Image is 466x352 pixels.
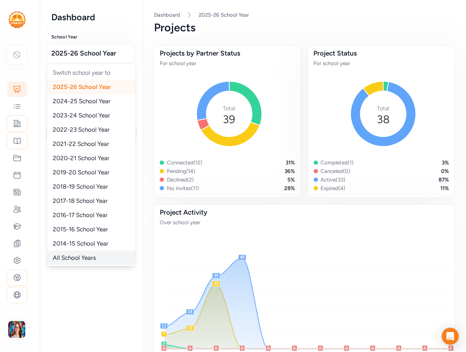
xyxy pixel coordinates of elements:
[47,64,135,266] div: 2025-26 School Year
[51,11,131,23] h2: Dashboard
[53,140,109,147] span: 2021-22 School Year
[53,169,109,176] span: 2019-20 School Year
[53,226,108,233] span: 2015-16 School Year
[53,183,108,190] span: 2018-19 School Year
[160,207,449,217] div: Project Activity
[53,211,108,219] span: 2016-17 School Year
[199,11,249,19] a: 2025-26 School Year
[440,185,449,192] div: 11 %
[167,168,195,175] div: Pending ( 14 )
[441,168,449,175] div: 0 %
[53,254,96,261] span: All School Years
[285,185,295,192] div: 28 %
[53,112,110,119] span: 2023-24 School Year
[154,11,455,19] nav: Breadcrumb
[442,328,459,345] div: Open Intercom Messenger
[46,194,137,209] div: Sites
[167,159,202,166] div: Connected ( 12 )
[167,185,199,192] div: No invites ( 11 )
[154,12,180,18] a: Dashboard
[321,168,350,175] div: Canceled ( 0 )
[288,176,295,183] div: 5 %
[47,44,135,63] button: 2025-26 School Year
[53,126,110,133] span: 2022-23 School Year
[46,74,137,90] div: Student Impact
[321,185,345,192] div: Expired ( 4 )
[53,197,108,204] span: 2017-18 School Year
[167,176,194,183] div: Declined ( 2 )
[154,21,455,34] div: Projects
[160,48,295,58] div: Projects by Partner Status
[439,176,449,183] div: 87 %
[46,177,137,192] div: Evaluations
[285,168,295,175] div: 36 %
[314,48,449,58] div: Project Status
[160,60,295,67] div: For school year
[46,142,137,158] div: Events
[160,219,449,226] div: Over school year
[46,228,137,243] div: [ Goals Tracking ]
[314,60,449,67] div: For school year
[321,176,345,183] div: Active ( 33 )
[46,159,137,175] div: Offers
[442,159,449,166] div: 3 %
[321,159,354,166] div: Completed ( 1 )
[286,159,295,166] div: 31 %
[46,125,137,141] div: Projects
[46,211,137,226] div: Organizations
[47,65,135,80] div: Switch school year to
[46,91,137,107] div: Educators
[53,83,111,90] span: 2025-26 School Year
[53,98,111,105] span: 2024-25 School Year
[9,11,26,28] img: logo
[46,108,137,124] div: Partners
[53,240,108,247] span: 2014-15 School Year
[51,34,131,40] h3: School Year
[53,154,109,162] span: 2020-21 School Year
[51,48,130,58] span: 2025-26 School Year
